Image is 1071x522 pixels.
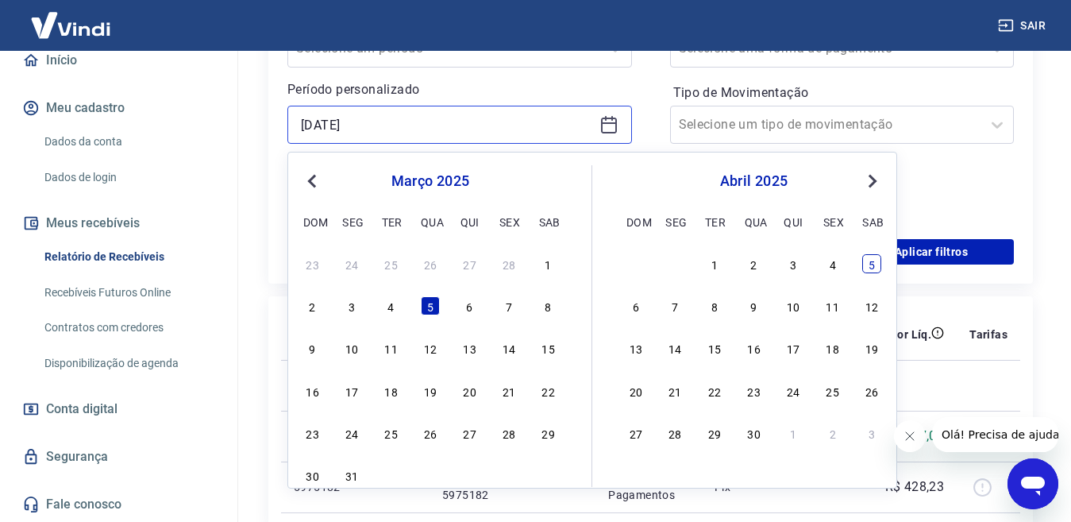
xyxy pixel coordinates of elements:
div: Choose quinta-feira, 1 de maio de 2025 [784,423,803,443]
div: Choose sexta-feira, 4 de abril de 2025 [823,254,842,273]
div: Choose sexta-feira, 4 de abril de 2025 [499,466,518,485]
div: Choose segunda-feira, 10 de março de 2025 [342,338,361,358]
div: Choose quinta-feira, 10 de abril de 2025 [784,296,803,315]
div: month 2025-03 [301,252,560,487]
label: Tipo de Movimentação [673,83,1011,102]
span: Conta digital [46,398,118,420]
div: Choose sexta-feira, 25 de abril de 2025 [823,381,842,400]
div: Choose sexta-feira, 21 de março de 2025 [499,381,518,400]
button: Aplicar filtros [849,239,1014,265]
div: Choose sexta-feira, 14 de março de 2025 [499,338,518,358]
div: Choose sábado, 8 de março de 2025 [539,296,558,315]
div: Choose quinta-feira, 3 de abril de 2025 [460,466,480,485]
a: Disponibilização de agenda [38,347,218,380]
div: Choose sábado, 26 de abril de 2025 [862,381,881,400]
iframe: Mensagem da empresa [932,417,1058,452]
div: Choose quarta-feira, 9 de abril de 2025 [745,296,764,315]
div: Choose sábado, 1 de março de 2025 [539,254,558,273]
div: Choose quarta-feira, 19 de março de 2025 [421,381,440,400]
div: Choose domingo, 2 de março de 2025 [303,296,322,315]
button: Next Month [863,172,882,191]
a: Início [19,43,218,78]
p: -R$ 428,23 [881,478,944,497]
div: Choose quinta-feira, 27 de fevereiro de 2025 [460,254,480,273]
div: Choose terça-feira, 8 de abril de 2025 [705,296,724,315]
iframe: Botão para abrir a janela de mensagens [1007,458,1058,509]
div: Choose quarta-feira, 26 de fevereiro de 2025 [421,254,440,273]
div: Choose quarta-feira, 16 de abril de 2025 [745,338,764,358]
div: Choose segunda-feira, 31 de março de 2025 [342,466,361,485]
div: Choose sábado, 12 de abril de 2025 [862,296,881,315]
div: Choose sexta-feira, 7 de março de 2025 [499,296,518,315]
div: Choose domingo, 16 de março de 2025 [303,381,322,400]
div: dom [626,212,645,231]
div: Choose quarta-feira, 2 de abril de 2025 [745,254,764,273]
div: março 2025 [301,172,560,191]
div: sex [823,212,842,231]
div: Choose segunda-feira, 28 de abril de 2025 [665,423,684,443]
div: Choose sexta-feira, 11 de abril de 2025 [823,296,842,315]
a: Conta digital [19,392,218,427]
div: Choose sábado, 29 de março de 2025 [539,423,558,443]
img: Vindi [19,1,122,49]
input: Data inicial [301,113,593,137]
div: Choose terça-feira, 15 de abril de 2025 [705,338,724,358]
div: sex [499,212,518,231]
div: abril 2025 [624,172,884,191]
div: Choose quinta-feira, 24 de abril de 2025 [784,381,803,400]
div: Choose terça-feira, 18 de março de 2025 [382,381,401,400]
div: Choose sábado, 19 de abril de 2025 [862,338,881,358]
a: Segurança [19,439,218,474]
a: Recebíveis Futuros Online [38,276,218,309]
div: Choose domingo, 27 de abril de 2025 [626,423,645,443]
div: Choose domingo, 30 de março de 2025 [626,254,645,273]
a: Contratos com credores [38,311,218,344]
span: Olá! Precisa de ajuda? [10,11,133,24]
div: qui [460,212,480,231]
div: Choose sexta-feira, 28 de fevereiro de 2025 [499,254,518,273]
div: Choose domingo, 9 de março de 2025 [303,338,322,358]
div: Choose domingo, 30 de março de 2025 [303,466,322,485]
button: Previous Month [302,172,322,191]
div: Choose quinta-feira, 17 de abril de 2025 [784,338,803,358]
div: Choose sábado, 22 de março de 2025 [539,381,558,400]
div: Choose sábado, 15 de março de 2025 [539,338,558,358]
div: Choose segunda-feira, 21 de abril de 2025 [665,381,684,400]
div: Choose domingo, 23 de março de 2025 [303,423,322,443]
div: Choose segunda-feira, 24 de fevereiro de 2025 [342,254,361,273]
div: Choose terça-feira, 29 de abril de 2025 [705,423,724,443]
div: sab [539,212,558,231]
div: Choose terça-feira, 11 de março de 2025 [382,338,401,358]
div: Choose quinta-feira, 20 de março de 2025 [460,381,480,400]
p: Período personalizado [287,80,632,99]
div: Choose segunda-feira, 3 de março de 2025 [342,296,361,315]
div: ter [382,212,401,231]
div: ter [705,212,724,231]
div: Choose quinta-feira, 6 de março de 2025 [460,296,480,315]
div: Choose sábado, 5 de abril de 2025 [539,466,558,485]
div: Choose quarta-feira, 23 de abril de 2025 [745,381,764,400]
p: Valor Líq. [880,327,931,342]
div: Choose segunda-feira, 14 de abril de 2025 [665,338,684,358]
div: Choose terça-feira, 1 de abril de 2025 [382,466,401,485]
div: Choose domingo, 20 de abril de 2025 [626,381,645,400]
div: qua [421,212,440,231]
div: Choose sexta-feira, 18 de abril de 2025 [823,338,842,358]
div: Choose segunda-feira, 31 de março de 2025 [665,254,684,273]
div: Choose quinta-feira, 27 de março de 2025 [460,423,480,443]
div: Choose quarta-feira, 26 de março de 2025 [421,423,440,443]
div: Choose segunda-feira, 24 de março de 2025 [342,423,361,443]
a: Relatório de Recebíveis [38,241,218,273]
div: Choose quarta-feira, 30 de abril de 2025 [745,423,764,443]
div: qua [745,212,764,231]
div: Choose sexta-feira, 28 de março de 2025 [499,423,518,443]
div: Choose quarta-feira, 12 de março de 2025 [421,338,440,358]
a: Dados da conta [38,126,218,158]
button: Meu cadastro [19,91,218,126]
div: Choose terça-feira, 22 de abril de 2025 [705,381,724,400]
div: Choose quinta-feira, 3 de abril de 2025 [784,254,803,273]
p: Tarifas [969,327,1007,342]
div: Choose quinta-feira, 13 de março de 2025 [460,338,480,358]
div: Choose segunda-feira, 7 de abril de 2025 [665,296,684,315]
div: Choose terça-feira, 1 de abril de 2025 [705,254,724,273]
